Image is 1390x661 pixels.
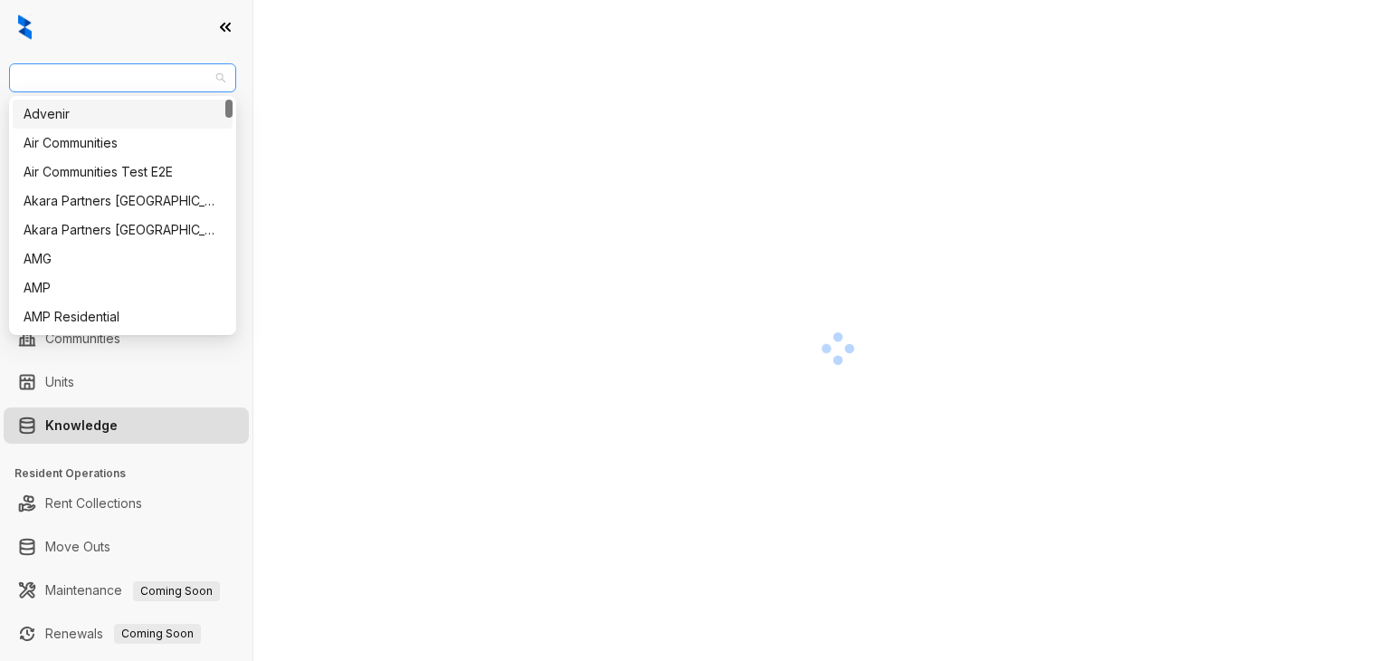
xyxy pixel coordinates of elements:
li: Collections [4,243,249,279]
li: Renewals [4,616,249,652]
div: AMP [24,278,222,298]
li: Leads [4,121,249,158]
h3: Resident Operations [14,465,252,482]
span: Coming Soon [114,624,201,644]
div: AMP Residential [13,302,233,331]
li: Units [4,364,249,400]
div: Air Communities Test E2E [13,158,233,187]
img: logo [18,14,32,40]
a: RenewalsComing Soon [45,616,201,652]
a: Rent Collections [45,485,142,522]
li: Communities [4,321,249,357]
div: Akara Partners [GEOGRAPHIC_DATA] [24,220,222,240]
a: Units [45,364,74,400]
div: Akara Partners Phoenix [13,216,233,244]
div: Air Communities [24,133,222,153]
a: Communities [45,321,120,357]
li: Leasing [4,199,249,235]
div: AMG [13,244,233,273]
span: Coming Soon [133,581,220,601]
div: AMP [13,273,233,302]
li: Rent Collections [4,485,249,522]
li: Maintenance [4,572,249,608]
li: Knowledge [4,407,249,444]
a: Move Outs [45,529,110,565]
div: Advenir [13,100,233,129]
div: Advenir [24,104,222,124]
div: Akara Partners Nashville [13,187,233,216]
a: Knowledge [45,407,118,444]
span: SfRent [20,64,225,91]
div: AMG [24,249,222,269]
li: Move Outs [4,529,249,565]
div: Akara Partners [GEOGRAPHIC_DATA] [24,191,222,211]
div: AMP Residential [24,307,222,327]
div: Air Communities [13,129,233,158]
div: Air Communities Test E2E [24,162,222,182]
